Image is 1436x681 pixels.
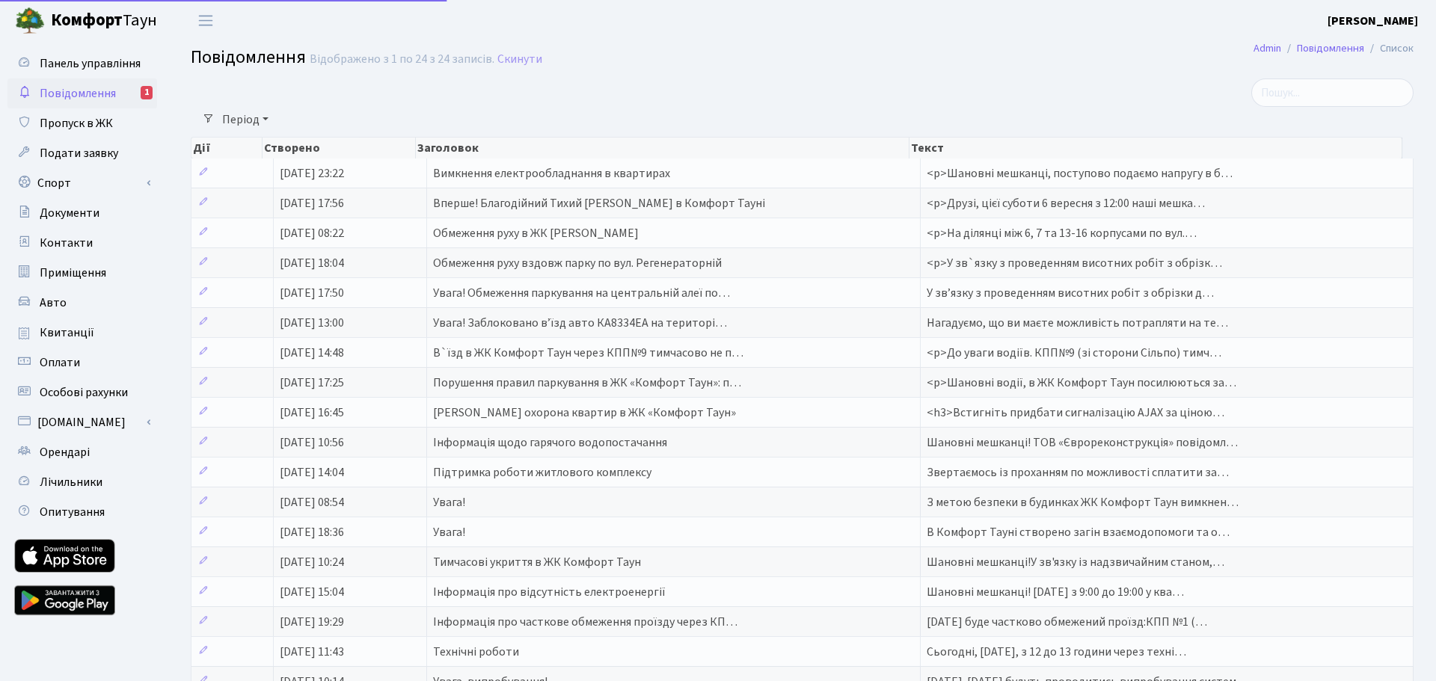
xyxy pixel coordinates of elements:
[1254,40,1281,56] a: Admin
[1231,33,1436,64] nav: breadcrumb
[51,8,123,32] b: Комфорт
[1328,13,1418,29] b: [PERSON_NAME]
[280,375,344,391] span: [DATE] 17:25
[263,138,416,158] th: Створено
[927,225,1197,241] span: <p>На ділянці між 6, 7 та 13-16 корпусами по вул.…
[927,345,1221,361] span: <p>До уваги водіїв. КПП№9 (зі сторони Сільпо) тимч…
[7,258,157,288] a: Приміщення
[191,138,263,158] th: Дії
[433,464,651,481] span: Підтримка роботи житлового комплексу
[280,464,344,481] span: [DATE] 14:04
[7,437,157,467] a: Орендарі
[7,168,157,198] a: Спорт
[1328,12,1418,30] a: [PERSON_NAME]
[433,554,641,570] span: Тимчасові укриття в ЖК Комфорт Таун
[927,375,1236,391] span: <p>Шановні водії, в ЖК Комфорт Таун посилюються за…
[280,404,344,421] span: [DATE] 16:45
[927,494,1239,511] span: З метою безпеки в будинках ЖК Комфорт Таун вимкнен…
[927,404,1224,421] span: <h3>Встигніть придбати сигналізацію AJAX за ціною…
[433,315,727,331] span: Увага! Заблоковано вʼїзд авто КА8334ЕА на територі…
[40,384,128,401] span: Особові рахунки
[433,255,722,271] span: Обмеження руху вздовж парку по вул. Регенераторній
[433,434,667,451] span: Інформація щодо гарячого водопостачання
[40,235,93,251] span: Контакти
[927,195,1205,212] span: <p>Друзі, цієї суботи 6 вересня з 12:00 наші мешка…
[927,434,1238,451] span: Шановні мешканці! ТОВ «Єврореконструкція» повідомл…
[280,165,344,182] span: [DATE] 23:22
[433,584,666,600] span: Інформація про відсутність електроенергії
[7,348,157,378] a: Оплати
[280,614,344,630] span: [DATE] 19:29
[7,138,157,168] a: Подати заявку
[40,474,102,490] span: Лічильники
[191,44,306,70] span: Повідомлення
[7,378,157,407] a: Особові рахунки
[187,8,224,33] button: Переключити навігацію
[280,225,344,241] span: [DATE] 08:22
[7,497,157,527] a: Опитування
[416,138,909,158] th: Заголовок
[280,524,344,540] span: [DATE] 18:36
[40,295,67,311] span: Авто
[927,644,1186,660] span: Сьогодні, [DATE], з 12 до 13 години через техні…
[280,434,344,451] span: [DATE] 10:56
[927,554,1224,570] span: Шановні мешканці!У зв'язку із надзвичайним станом,…
[433,195,765,212] span: Вперше! Благодійний Тихий [PERSON_NAME] в Комфорт Тауні
[141,86,153,99] div: 1
[7,407,157,437] a: [DOMAIN_NAME]
[280,554,344,570] span: [DATE] 10:24
[1297,40,1364,56] a: Повідомлення
[927,614,1207,630] span: [DATE] буде частково обмежений проїзд:КПП №1 (…
[51,8,157,34] span: Таун
[909,138,1402,158] th: Текст
[310,52,494,67] div: Відображено з 1 по 24 з 24 записів.
[433,614,737,630] span: Інформація про часткове обмеження проїзду через КП…
[40,444,90,460] span: Орендарі
[40,115,113,132] span: Пропуск в ЖК
[7,78,157,108] a: Повідомлення1
[280,494,344,511] span: [DATE] 08:54
[280,195,344,212] span: [DATE] 17:56
[40,145,118,161] span: Подати заявку
[433,285,730,301] span: Увага! Обмеження паркування на центральній алеї по…
[927,464,1229,481] span: Звертаємось із проханням по можливості сплатити за…
[927,584,1184,600] span: Шановні мешканці! [DATE] з 9:00 до 19:00 у ква…
[40,504,105,520] span: Опитування
[280,285,344,301] span: [DATE] 17:50
[927,285,1214,301] span: У звʼязку з проведенням висотних робіт з обрізки д…
[280,644,344,660] span: [DATE] 11:43
[280,255,344,271] span: [DATE] 18:04
[433,404,736,421] span: [PERSON_NAME] охорона квартир в ЖК «Комфорт Таун»
[433,644,519,660] span: Технічні роботи
[7,198,157,228] a: Документи
[7,467,157,497] a: Лічильники
[7,108,157,138] a: Пропуск в ЖК
[927,315,1228,331] span: Нагадуємо, що ви маєте можливість потрапляти на те…
[433,225,639,241] span: Обмеження руху в ЖК [PERSON_NAME]
[280,315,344,331] span: [DATE] 13:00
[927,165,1233,182] span: <p>Шановні мешканці, поступово подаємо напругу в б…
[1364,40,1414,57] li: Список
[433,345,743,361] span: В`їзд в ЖК Комфорт Таун через КПП№9 тимчасово не п…
[40,205,99,221] span: Документи
[40,354,80,371] span: Оплати
[280,584,344,600] span: [DATE] 15:04
[40,265,106,281] span: Приміщення
[433,375,741,391] span: Порушення правил паркування в ЖК «Комфорт Таун»: п…
[280,345,344,361] span: [DATE] 14:48
[40,85,116,102] span: Повідомлення
[1251,78,1414,107] input: Пошук...
[7,49,157,78] a: Панель управління
[433,494,465,511] span: Увага!
[433,165,670,182] span: Вимкнення електрообладнання в квартирах
[433,524,465,540] span: Увага!
[7,228,157,258] a: Контакти
[927,255,1222,271] span: <p>У зв`язку з проведенням висотних робіт з обрізк…
[40,55,141,72] span: Панель управління
[927,524,1230,540] span: В Комфорт Тауні створено загін взаємодопомоги та о…
[40,324,94,341] span: Квитанції
[497,52,542,67] a: Скинути
[7,318,157,348] a: Квитанції
[15,6,45,36] img: logo.png
[216,107,274,132] a: Період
